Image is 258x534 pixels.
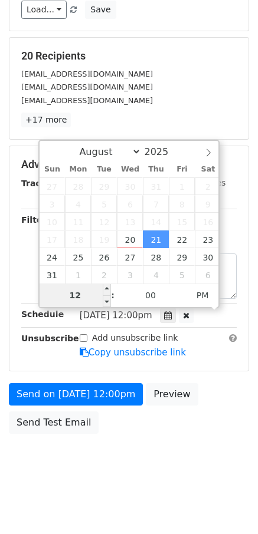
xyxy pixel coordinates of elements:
span: September 4, 2025 [143,266,169,284]
span: August 14, 2025 [143,213,169,230]
input: Year [141,146,184,157]
span: [DATE] 12:00pm [80,310,152,321]
span: Fri [169,166,195,173]
span: August 4, 2025 [65,195,91,213]
span: August 15, 2025 [169,213,195,230]
span: August 5, 2025 [91,195,117,213]
span: August 22, 2025 [169,230,195,248]
a: Load... [21,1,67,19]
span: August 19, 2025 [91,230,117,248]
small: [EMAIL_ADDRESS][DOMAIN_NAME] [21,83,153,91]
label: Add unsubscribe link [92,332,178,344]
span: August 11, 2025 [65,213,91,230]
span: August 25, 2025 [65,248,91,266]
span: Sun [40,166,66,173]
span: August 3, 2025 [40,195,66,213]
span: September 2, 2025 [91,266,117,284]
span: August 1, 2025 [169,177,195,195]
span: July 29, 2025 [91,177,117,195]
strong: Tracking [21,179,61,188]
span: August 12, 2025 [91,213,117,230]
a: Preview [146,383,198,406]
strong: Schedule [21,309,64,319]
span: Mon [65,166,91,173]
span: September 1, 2025 [65,266,91,284]
span: August 10, 2025 [40,213,66,230]
span: Thu [143,166,169,173]
span: August 18, 2025 [65,230,91,248]
strong: Unsubscribe [21,334,79,343]
span: July 31, 2025 [143,177,169,195]
input: Minute [115,284,187,307]
span: September 6, 2025 [195,266,221,284]
span: September 5, 2025 [169,266,195,284]
a: Send on [DATE] 12:00pm [9,383,143,406]
span: July 27, 2025 [40,177,66,195]
span: August 31, 2025 [40,266,66,284]
span: August 8, 2025 [169,195,195,213]
span: August 9, 2025 [195,195,221,213]
input: Hour [40,284,112,307]
span: August 28, 2025 [143,248,169,266]
span: July 30, 2025 [117,177,143,195]
span: August 13, 2025 [117,213,143,230]
span: Sat [195,166,221,173]
span: August 23, 2025 [195,230,221,248]
span: August 21, 2025 [143,230,169,248]
span: Click to toggle [187,284,219,307]
strong: Filters [21,215,51,225]
span: August 6, 2025 [117,195,143,213]
h5: Advanced [21,158,237,171]
span: August 20, 2025 [117,230,143,248]
span: : [111,284,115,307]
span: August 26, 2025 [91,248,117,266]
button: Save [85,1,116,19]
span: September 3, 2025 [117,266,143,284]
a: +17 more [21,113,71,127]
span: August 16, 2025 [195,213,221,230]
a: Send Test Email [9,411,99,434]
span: Tue [91,166,117,173]
a: Copy unsubscribe link [80,347,186,358]
span: August 27, 2025 [117,248,143,266]
span: August 30, 2025 [195,248,221,266]
small: [EMAIL_ADDRESS][DOMAIN_NAME] [21,70,153,78]
span: August 7, 2025 [143,195,169,213]
small: [EMAIL_ADDRESS][DOMAIN_NAME] [21,96,153,105]
span: August 29, 2025 [169,248,195,266]
span: August 17, 2025 [40,230,66,248]
span: August 24, 2025 [40,248,66,266]
iframe: Chat Widget [199,477,258,534]
h5: 20 Recipients [21,50,237,62]
span: August 2, 2025 [195,177,221,195]
span: Wed [117,166,143,173]
span: July 28, 2025 [65,177,91,195]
